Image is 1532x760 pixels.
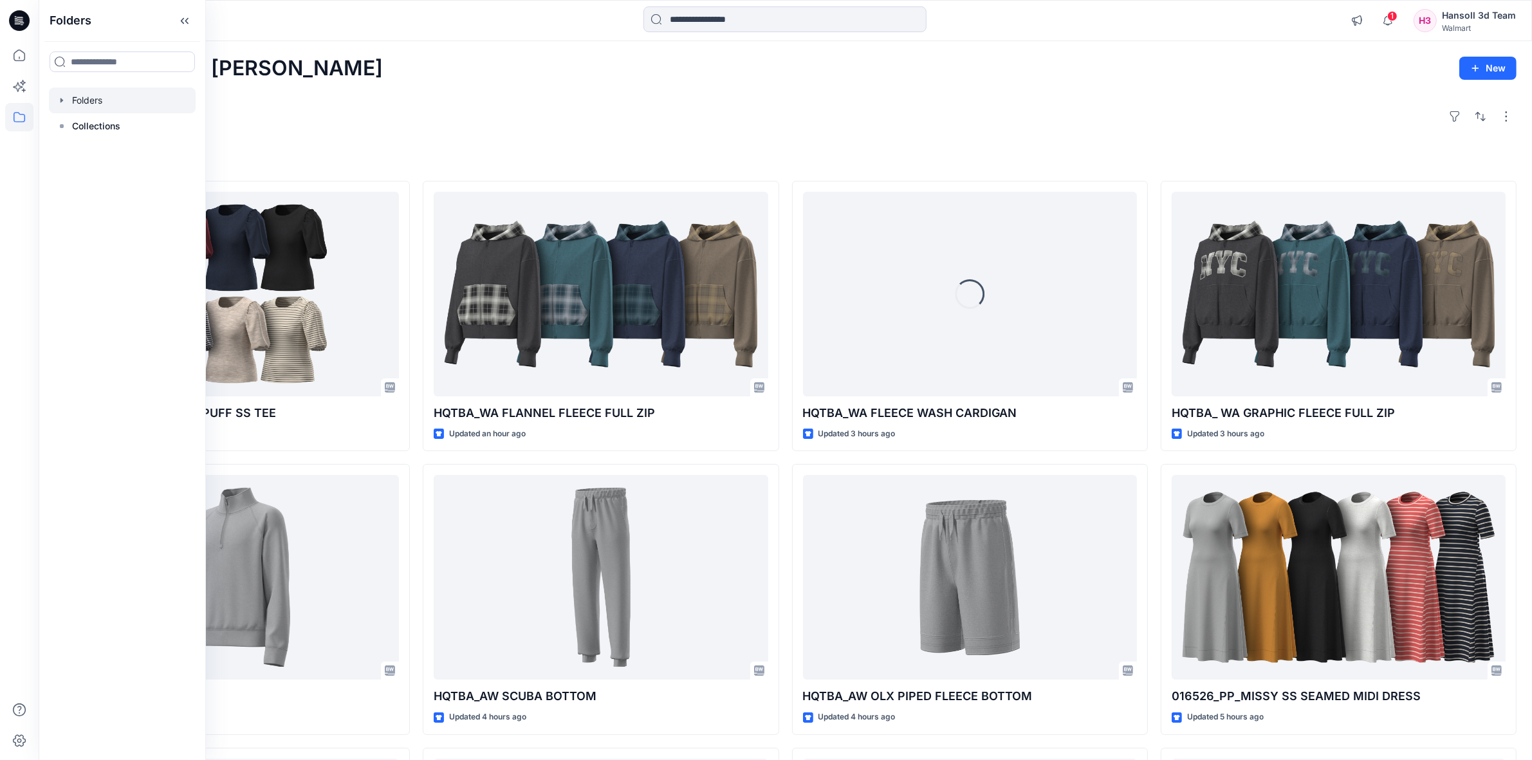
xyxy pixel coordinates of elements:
[434,192,768,396] a: HQTBA_WA FLANNEL FLEECE FULL ZIP
[803,687,1137,705] p: HQTBA_AW OLX PIPED FLEECE BOTTOM
[65,192,399,396] a: 16451_TT SCOOP NECK PUFF SS TEE
[449,710,526,724] p: Updated 4 hours ago
[1187,427,1264,441] p: Updated 3 hours ago
[65,404,399,422] p: 16451_TT SCOOP NECK PUFF SS TEE
[803,404,1137,422] p: HQTBA_WA FLEECE WASH CARDIGAN
[434,404,768,422] p: HQTBA_WA FLANNEL FLEECE FULL ZIP
[72,118,120,134] p: Collections
[1172,475,1506,680] a: 016526_PP_MISSY SS SEAMED MIDI DRESS
[1459,57,1517,80] button: New
[434,687,768,705] p: HQTBA_AW SCUBA BOTTOM
[803,475,1137,680] a: HQTBA_AW OLX PIPED FLEECE BOTTOM
[1387,11,1398,21] span: 1
[65,475,399,680] a: HQTBA_AW SCUBA TOP
[1442,8,1516,23] div: Hansoll 3d Team
[434,475,768,680] a: HQTBA_AW SCUBA BOTTOM
[1442,23,1516,33] div: Walmart
[1187,710,1264,724] p: Updated 5 hours ago
[54,153,1517,168] h4: Styles
[65,687,399,705] p: HQTBA_AW SCUBA TOP
[818,427,896,441] p: Updated 3 hours ago
[818,710,896,724] p: Updated 4 hours ago
[54,57,383,80] h2: Welcome back, [PERSON_NAME]
[1172,404,1506,422] p: HQTBA_ WA GRAPHIC FLEECE FULL ZIP
[1172,192,1506,396] a: HQTBA_ WA GRAPHIC FLEECE FULL ZIP
[1414,9,1437,32] div: H3
[449,427,526,441] p: Updated an hour ago
[1172,687,1506,705] p: 016526_PP_MISSY SS SEAMED MIDI DRESS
